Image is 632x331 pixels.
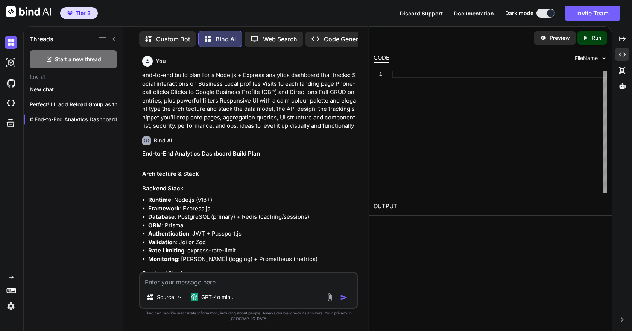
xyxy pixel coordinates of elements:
p: New chat [30,86,123,93]
strong: Rate Limiting [148,247,184,254]
img: Pick Models [176,294,183,301]
img: premium [67,11,73,15]
li: : [PERSON_NAME] (logging) + Prometheus (metrics) [148,255,356,264]
img: GPT-4o mini [191,293,198,301]
h2: Architecture & Stack [142,170,356,178]
p: Preview [550,34,570,42]
span: Tier 3 [76,9,91,17]
li: : Express.js [148,204,356,213]
p: Bind AI [216,35,236,44]
p: Run [592,34,601,42]
span: Start a new thread [55,56,101,63]
h6: You [156,57,166,65]
li: : Prisma [148,221,356,230]
h3: Backend Stack [142,184,356,193]
li: : Joi or Zod [148,238,356,247]
button: Discord Support [400,9,443,17]
p: Source [157,293,174,301]
div: CODE [374,54,389,63]
p: Bind can provide inaccurate information, including about people. Always double-check its answers.... [139,310,358,322]
strong: Validation [148,239,176,246]
li: : PostgreSQL (primary) + Redis (caching/sessions) [148,213,356,221]
p: Perfect! I'll add Reload Group as the... [30,101,123,108]
p: end-to-end build plan for a Node.js + Express analytics dashboard that tracks: Social interaction... [142,71,356,130]
p: Code Generator [324,35,369,44]
span: FileName [575,54,598,62]
button: premiumTier 3 [60,7,98,19]
img: settings [5,300,17,313]
button: Documentation [454,9,494,17]
li: : express-rate-limit [148,246,356,255]
button: Invite Team [565,6,620,21]
img: githubDark [5,77,17,89]
span: Discord Support [400,10,443,17]
h1: End-to-End Analytics Dashboard Build Plan [142,150,356,158]
h2: OUTPUT [369,198,612,215]
img: darkAi-studio [5,56,17,69]
div: 1 [374,71,382,78]
strong: Authentication [148,230,189,237]
p: Custom Bot [156,35,190,44]
strong: Monitoring [148,255,178,263]
span: Documentation [454,10,494,17]
strong: ORM [148,222,162,229]
img: attachment [325,293,334,302]
img: Bind AI [6,6,51,17]
img: icon [340,294,348,301]
img: darkChat [5,36,17,49]
span: Dark mode [505,9,533,17]
p: GPT-4o min.. [201,293,233,301]
strong: Framework [148,205,180,212]
img: chevron down [601,55,607,61]
h1: Threads [30,35,53,44]
p: Web Search [263,35,297,44]
strong: Runtime [148,196,171,203]
h6: Bind AI [154,137,172,144]
li: : Node.js (v18+) [148,196,356,204]
img: preview [540,35,547,41]
p: # End-to-End Analytics Dashboard Build Plan ##... [30,116,123,123]
img: cloudideIcon [5,97,17,110]
h2: [DATE] [24,74,123,80]
h3: Frontend Stack [142,269,356,278]
strong: Database [148,213,175,220]
li: : JWT + Passport.js [148,230,356,238]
